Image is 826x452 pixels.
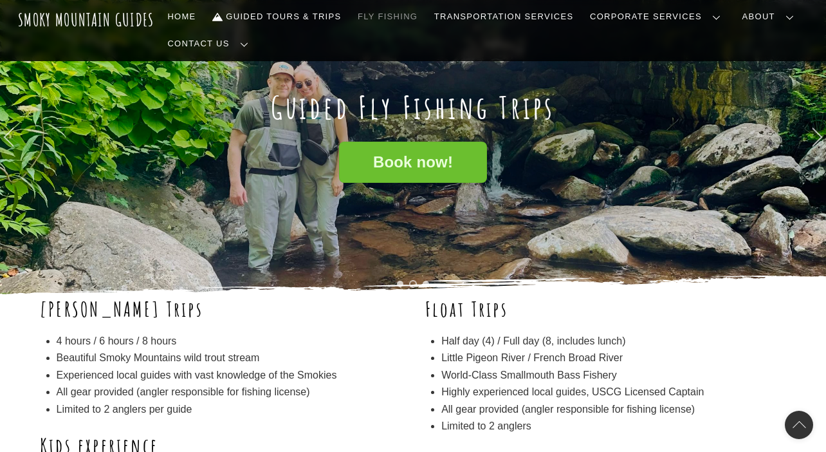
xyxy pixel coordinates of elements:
a: Transportation Services [429,3,578,30]
a: Smoky Mountain Guides [18,9,154,30]
li: 4 hours / 6 hours / 8 hours [57,333,401,350]
a: Book now! [339,142,487,184]
a: Fly Fishing [353,3,423,30]
a: Guided Tours & Trips [207,3,346,30]
li: Half day (4) / Full day (8, includes lunch) [441,333,786,350]
li: Little Pigeon River / French Broad River [441,350,786,366]
a: Corporate Services [585,3,731,30]
li: Beautiful Smoky Mountains wild trout stream [57,350,401,366]
a: About [737,3,804,30]
li: World-Class Smallmouth Bass Fishery [441,367,786,384]
b: [PERSON_NAME] Trips [40,296,203,322]
li: Limited to 2 anglers [441,418,786,435]
span: Book now! [373,156,453,169]
li: All gear provided (angler responsible for fishing license) [57,384,401,400]
li: Experienced local guides with vast knowledge of the Smokies [57,367,401,384]
b: Float Trips [425,296,508,322]
h1: Guided Fly Fishing Trips [40,89,786,126]
li: Limited to 2 anglers per guide [57,401,401,418]
li: All gear provided (angler responsible for fishing license) [441,401,786,418]
a: Home [163,3,201,30]
a: Contact Us [163,30,259,57]
li: Highly experienced local guides, USCG Licensed Captain [441,384,786,400]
